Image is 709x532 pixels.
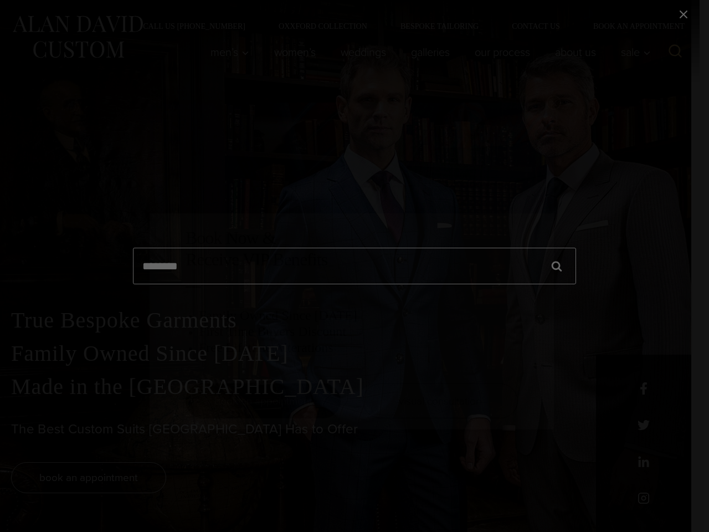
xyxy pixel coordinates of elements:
h3: Family Owned Since [DATE] [199,308,518,324]
a: visual consultation [363,383,518,418]
button: Close [547,95,561,110]
h2: Book Now & Receive VIP Benefits [186,227,518,270]
a: book an appointment [186,383,341,418]
h3: Free Lifetime Alterations [199,340,518,356]
h3: First Time Buyers Discount [199,324,518,340]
